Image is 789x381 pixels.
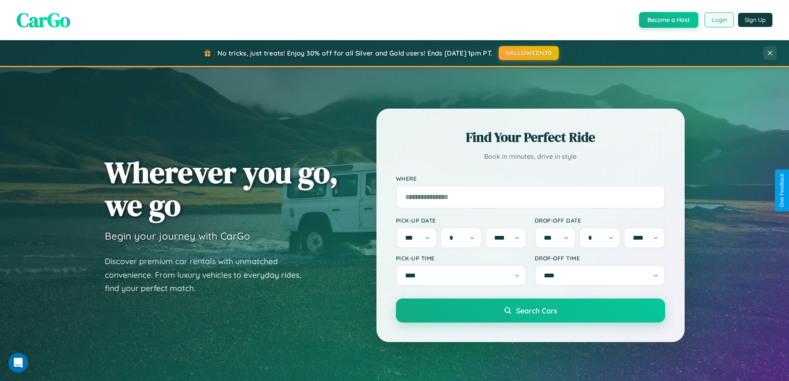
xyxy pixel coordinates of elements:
[516,306,557,315] span: Search Cars
[779,174,785,207] div: Give Feedback
[738,13,772,27] button: Sign Up
[396,217,526,224] label: Pick-up Date
[105,156,338,221] h1: Wherever you go, we go
[535,217,665,224] label: Drop-off Date
[535,255,665,262] label: Drop-off Time
[396,128,665,146] h2: Find Your Perfect Ride
[8,353,28,373] iframe: Intercom live chat
[705,12,734,27] button: Login
[396,255,526,262] label: Pick-up Time
[396,298,665,323] button: Search Cars
[396,150,665,163] p: Book in minutes, drive in style
[639,12,698,28] button: Become a Host
[17,6,70,34] span: CarGo
[499,46,559,60] button: HALLOWEEN30
[396,175,665,182] label: Where
[105,255,312,295] p: Discover premium car rentals with unmatched convenience. From luxury vehicles to everyday rides, ...
[105,230,250,242] h3: Begin your journey with CarGo
[217,49,492,57] span: No tricks, just treats! Enjoy 30% off for all Silver and Gold users! Ends [DATE] 1pm PT.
